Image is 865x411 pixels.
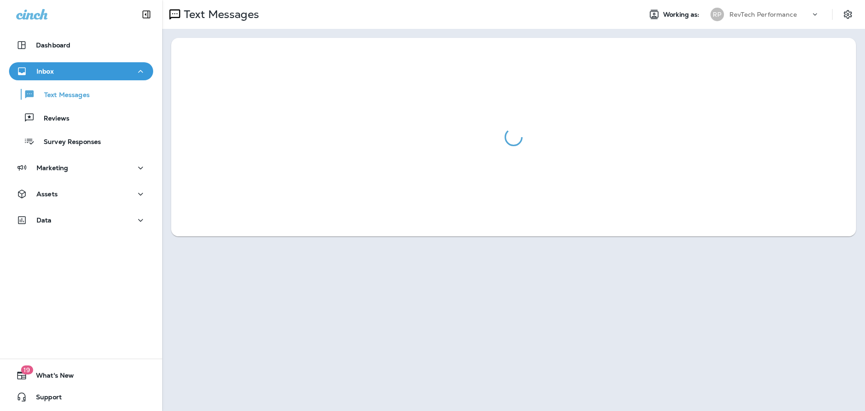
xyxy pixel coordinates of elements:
button: Text Messages [9,85,153,104]
button: Reviews [9,108,153,127]
p: Data [36,217,52,224]
p: Text Messages [35,91,90,100]
p: Dashboard [36,42,70,49]
button: 19What's New [9,366,153,384]
p: Assets [36,190,58,198]
button: Collapse Sidebar [134,5,159,23]
p: Reviews [35,115,69,123]
button: Marketing [9,159,153,177]
button: Inbox [9,62,153,80]
span: Working as: [663,11,701,18]
p: Marketing [36,164,68,171]
p: Inbox [36,68,54,75]
p: Survey Responses [35,138,101,147]
span: 19 [21,365,33,374]
div: RP [710,8,724,21]
p: Text Messages [180,8,259,21]
button: Dashboard [9,36,153,54]
span: Support [27,393,62,404]
p: RevTech Performance [729,11,797,18]
button: Settings [840,6,856,23]
button: Support [9,388,153,406]
button: Data [9,211,153,229]
button: Assets [9,185,153,203]
button: Survey Responses [9,132,153,151]
span: What's New [27,372,74,383]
